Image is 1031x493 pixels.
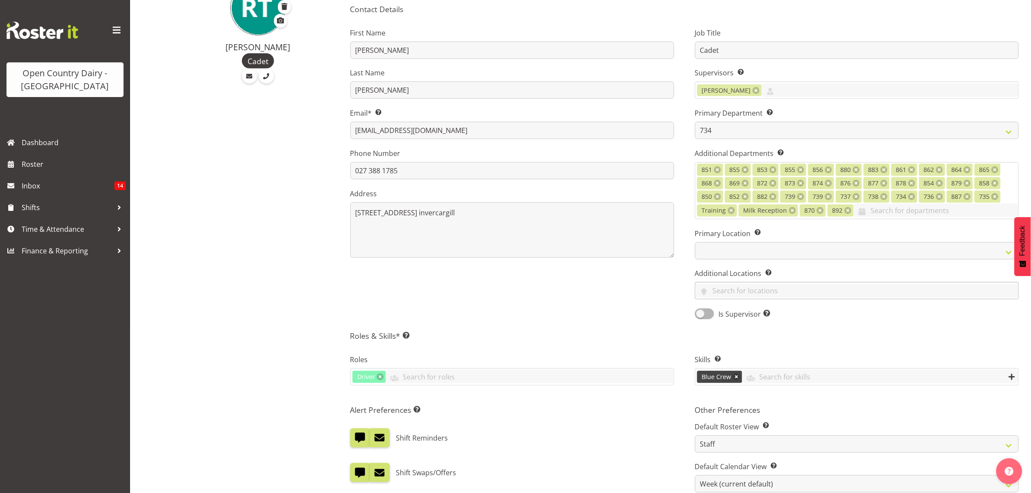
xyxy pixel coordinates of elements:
span: Is Supervisor [714,309,770,319]
span: [PERSON_NAME] [702,86,751,95]
label: Roles [350,354,674,365]
label: Phone Number [350,148,674,159]
span: 861 [896,165,907,175]
label: Default Roster View [695,422,1019,432]
span: 855 [785,165,796,175]
span: 868 [702,178,712,188]
label: Additional Departments [695,148,1019,159]
h4: [PERSON_NAME] [183,42,333,52]
span: 851 [702,165,712,175]
span: 850 [702,192,712,201]
span: 858 [979,178,990,188]
button: Feedback - Show survey [1015,217,1031,276]
img: help-xxl-2.png [1005,467,1014,476]
span: Time & Attendance [22,223,113,236]
span: Roster [22,158,126,171]
input: Search for locations [695,284,1018,298]
span: 870 [805,206,815,215]
span: 883 [868,165,879,175]
span: 865 [979,165,990,175]
span: 853 [757,165,768,175]
input: Last Name [350,81,674,99]
span: 738 [868,192,879,201]
label: Skills [695,354,1019,365]
span: Blue Crew [702,372,731,382]
span: 14 [114,182,126,190]
label: Shift Swaps/Offers [396,463,456,482]
label: Job Title [695,28,1019,38]
input: Phone Number [350,162,674,179]
label: Address [350,188,674,199]
span: 877 [868,178,879,188]
span: 869 [730,178,740,188]
span: 734 [896,192,907,201]
h5: Other Preferences [695,405,1019,415]
span: Feedback [1019,226,1027,256]
span: 739 [813,192,823,201]
span: Training [702,206,726,215]
label: Primary Location [695,228,1019,239]
label: First Name [350,28,674,38]
input: First Name [350,42,674,59]
h5: Roles & Skills* [350,331,1019,341]
span: 880 [841,165,851,175]
label: Supervisors [695,68,1019,78]
span: 862 [924,165,934,175]
span: 872 [757,178,768,188]
span: 735 [979,192,990,201]
span: 736 [924,192,934,201]
span: Driver [357,372,375,382]
span: 852 [730,192,740,201]
span: 879 [952,178,962,188]
label: Default Calendar View [695,461,1019,472]
span: 739 [785,192,796,201]
input: Email Address [350,122,674,139]
span: 878 [896,178,907,188]
h5: Alert Preferences [350,405,674,415]
span: Shifts [22,201,113,214]
label: Additional Locations [695,268,1019,279]
label: Email* [350,108,674,118]
span: 864 [952,165,962,175]
span: 856 [813,165,823,175]
div: Open Country Dairy - [GEOGRAPHIC_DATA] [15,67,115,93]
input: Search for roles [386,370,674,383]
span: 854 [924,178,934,188]
img: Rosterit website logo [7,22,78,39]
span: 892 [832,206,843,215]
label: Last Name [350,68,674,78]
input: Search for departments [854,204,1018,217]
input: Search for skills [742,370,1018,383]
a: Email Employee [242,68,257,84]
input: Job Title [695,42,1019,59]
span: Cadet [248,55,268,67]
span: 737 [841,192,851,201]
span: 874 [813,178,823,188]
span: Finance & Reporting [22,244,113,257]
span: 855 [730,165,740,175]
span: Milk Reception [744,206,787,215]
a: Call Employee [259,68,274,84]
label: Primary Department [695,108,1019,118]
span: Inbox [22,179,114,192]
label: Shift Reminders [396,428,448,448]
span: Dashboard [22,136,126,149]
span: 882 [757,192,768,201]
span: 876 [841,178,851,188]
span: 873 [785,178,796,188]
h5: Contact Details [350,4,1019,14]
span: 887 [952,192,962,201]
